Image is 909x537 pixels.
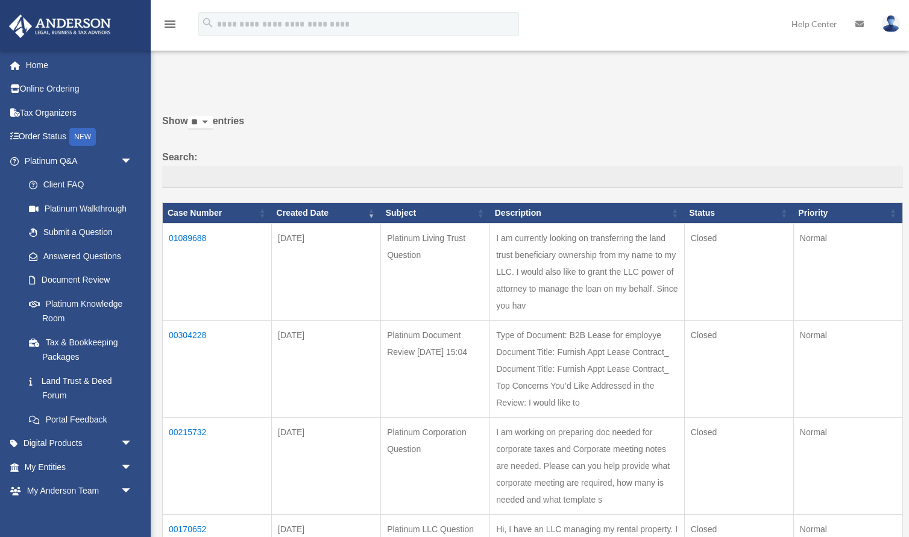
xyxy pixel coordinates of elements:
[162,149,903,189] label: Search:
[490,224,685,321] td: I am currently looking on transferring the land trust beneficiary ownership from my name to my LL...
[69,128,96,146] div: NEW
[5,14,115,38] img: Anderson Advisors Platinum Portal
[793,321,902,418] td: Normal
[793,224,902,321] td: Normal
[882,15,900,33] img: User Pic
[17,268,145,292] a: Document Review
[163,224,272,321] td: 01089688
[793,418,902,515] td: Normal
[8,149,145,173] a: Platinum Q&Aarrow_drop_down
[793,203,902,224] th: Priority: activate to sort column ascending
[8,77,151,101] a: Online Ordering
[8,125,151,149] a: Order StatusNEW
[162,113,903,142] label: Show entries
[121,149,145,174] span: arrow_drop_down
[272,224,381,321] td: [DATE]
[381,203,490,224] th: Subject: activate to sort column ascending
[490,321,685,418] td: Type of Document: B2B Lease for employye Document Title: Furnish Appt Lease Contract_ Document Ti...
[272,203,381,224] th: Created Date: activate to sort column ascending
[272,418,381,515] td: [DATE]
[17,173,145,197] a: Client FAQ
[490,203,685,224] th: Description: activate to sort column ascending
[121,432,145,456] span: arrow_drop_down
[684,224,793,321] td: Closed
[163,321,272,418] td: 00304228
[684,418,793,515] td: Closed
[17,407,145,432] a: Portal Feedback
[381,321,490,418] td: Platinum Document Review [DATE] 15:04
[163,21,177,31] a: menu
[121,479,145,504] span: arrow_drop_down
[188,116,213,130] select: Showentries
[8,432,151,456] a: Digital Productsarrow_drop_down
[8,455,151,479] a: My Entitiesarrow_drop_down
[17,369,145,407] a: Land Trust & Deed Forum
[121,455,145,480] span: arrow_drop_down
[163,418,272,515] td: 00215732
[381,224,490,321] td: Platinum Living Trust Question
[8,53,151,77] a: Home
[163,17,177,31] i: menu
[17,221,145,245] a: Submit a Question
[8,101,151,125] a: Tax Organizers
[684,321,793,418] td: Closed
[381,418,490,515] td: Platinum Corporation Question
[17,244,139,268] a: Answered Questions
[8,479,151,503] a: My Anderson Teamarrow_drop_down
[684,203,793,224] th: Status: activate to sort column ascending
[163,203,272,224] th: Case Number: activate to sort column ascending
[17,292,145,330] a: Platinum Knowledge Room
[201,16,215,30] i: search
[162,166,903,189] input: Search:
[272,321,381,418] td: [DATE]
[17,330,145,369] a: Tax & Bookkeeping Packages
[17,196,145,221] a: Platinum Walkthrough
[490,418,685,515] td: I am working on preparing doc needed for corporate taxes and Corporate meeting notes are needed. ...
